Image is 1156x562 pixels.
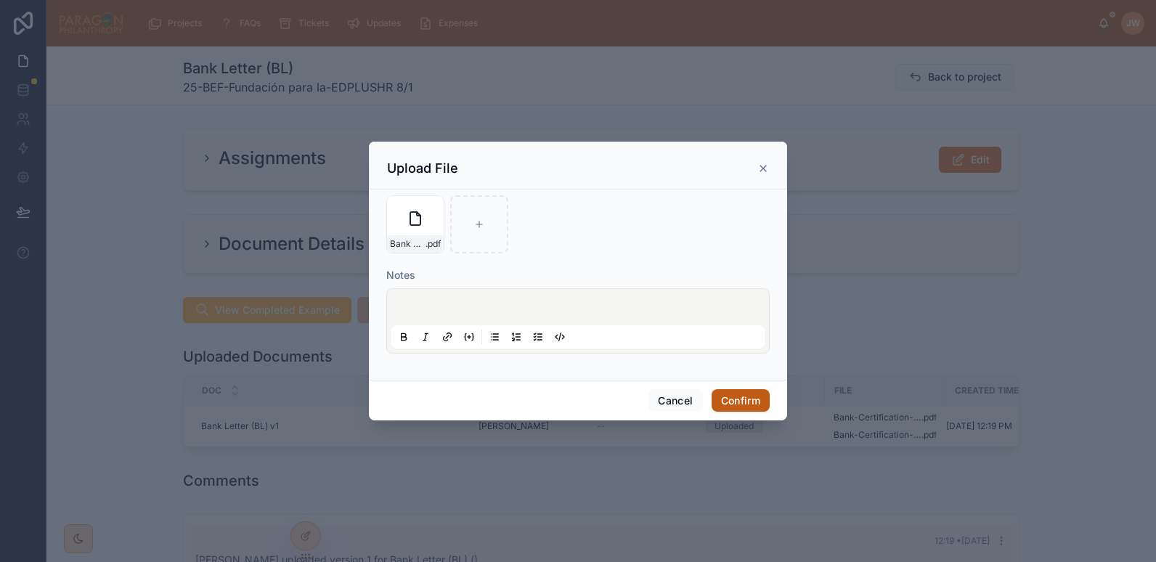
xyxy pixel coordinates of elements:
[390,238,426,250] span: Bank Certification
[648,389,702,412] button: Cancel
[387,160,458,177] h3: Upload File
[386,269,415,281] span: Notes
[712,389,770,412] button: Confirm
[426,238,441,250] span: .pdf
